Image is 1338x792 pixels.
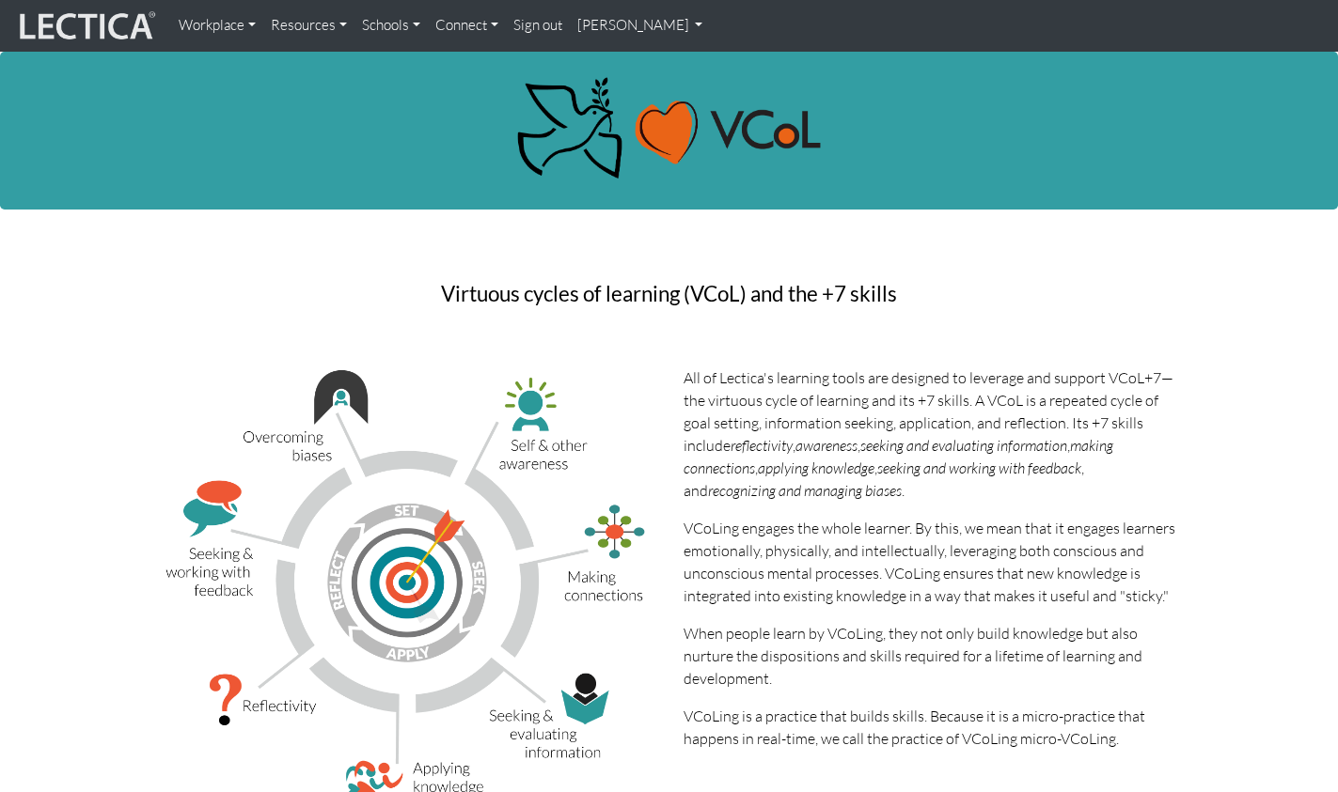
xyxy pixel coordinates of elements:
i: applying knowledge [758,458,874,477]
a: Sign out [506,8,570,44]
img: lecticalive [15,8,156,44]
i: seeking and evaluating information [860,436,1067,455]
p: When people learn by VCoLing, they not only build knowledge but also nurture the dispositions and... [684,622,1177,690]
i: making connections [684,436,1113,477]
i: recognizing and managing biases [708,481,902,500]
i: seeking and working with feedback [877,458,1081,477]
h3: Virtuous cycles of learning (VCoL) and the +7 skills [336,283,1003,306]
a: Schools [354,8,428,44]
p: VCoLing is a practice that builds skills. Because it is a micro-practice that happens in real-tim... [684,705,1177,750]
a: Connect [428,8,506,44]
p: VCoLing engages the whole learner. By this, we mean that it engages learners emotionally, physica... [684,517,1177,607]
a: [PERSON_NAME] [570,8,711,44]
i: awareness [795,436,858,455]
p: All of Lectica's learning tools are designed to leverage and support VCoL+7—the virtuous cycle of... [684,366,1177,502]
i: reflectivity [731,436,793,455]
a: Resources [263,8,354,44]
a: Workplace [171,8,263,44]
